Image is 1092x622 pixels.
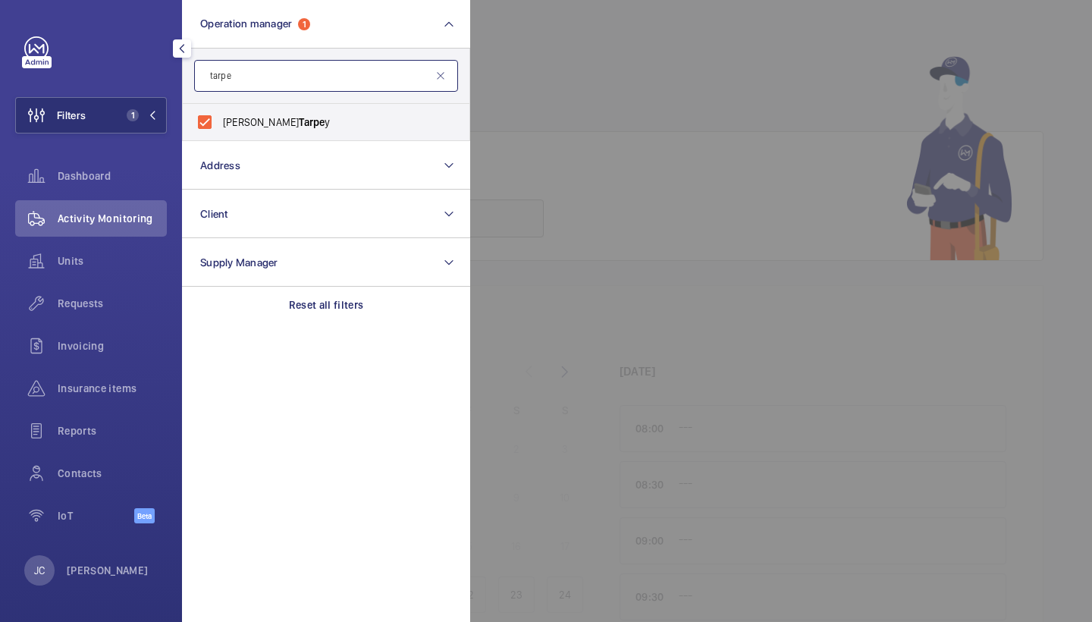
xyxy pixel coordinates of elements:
[58,508,134,523] span: IoT
[57,108,86,123] span: Filters
[58,296,167,311] span: Requests
[58,423,167,438] span: Reports
[67,563,149,578] p: [PERSON_NAME]
[58,381,167,396] span: Insurance items
[58,338,167,353] span: Invoicing
[58,168,167,184] span: Dashboard
[58,466,167,481] span: Contacts
[58,211,167,226] span: Activity Monitoring
[134,508,155,523] span: Beta
[127,109,139,121] span: 1
[34,563,45,578] p: JC
[58,253,167,269] span: Units
[15,97,167,134] button: Filters1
